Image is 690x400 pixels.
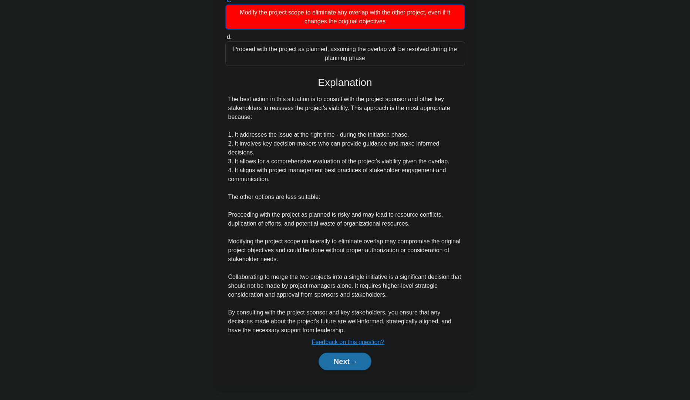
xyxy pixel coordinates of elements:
[319,353,371,370] button: Next
[225,4,465,30] div: Modify the project scope to eliminate any overlap with the other project, even if it changes the ...
[228,95,462,335] div: The best action in this situation is to consult with the project sponsor and other key stakeholde...
[227,34,232,40] span: d.
[225,41,465,66] div: Proceed with the project as planned, assuming the overlap will be resolved during the planning phase
[230,76,461,89] h3: Explanation
[312,339,384,345] a: Feedback on this question?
